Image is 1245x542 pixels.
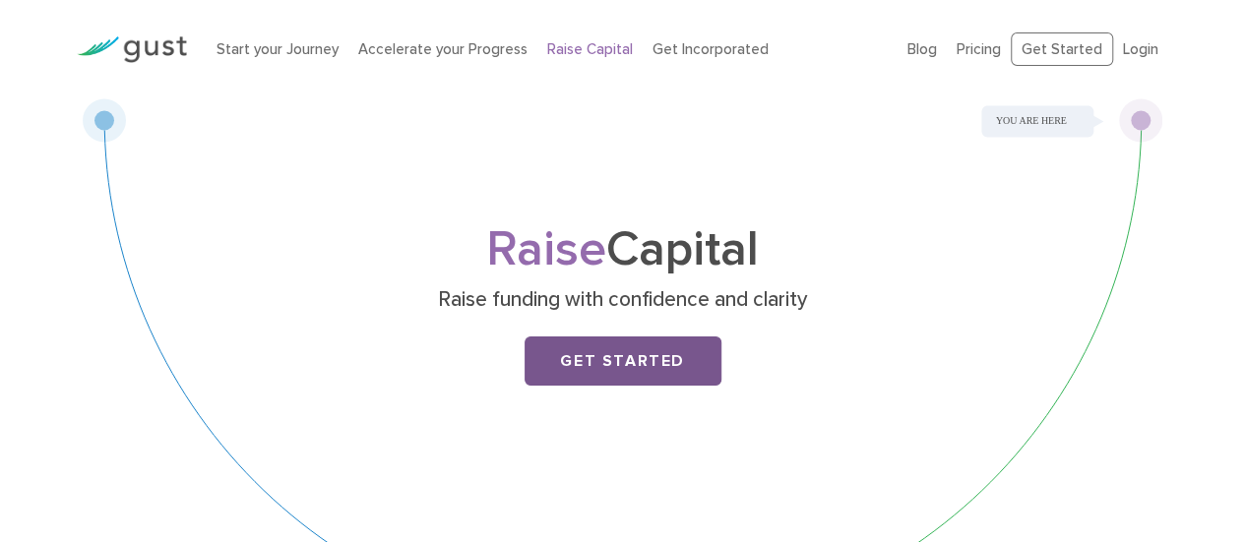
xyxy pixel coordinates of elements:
[653,40,769,58] a: Get Incorporated
[907,40,937,58] a: Blog
[957,40,1001,58] a: Pricing
[358,40,528,58] a: Accelerate your Progress
[525,336,721,386] a: Get Started
[241,286,1004,314] p: Raise funding with confidence and clarity
[1011,32,1113,67] a: Get Started
[217,40,339,58] a: Start your Journey
[486,220,606,278] span: Raise
[547,40,633,58] a: Raise Capital
[234,227,1012,272] h1: Capital
[1123,40,1158,58] a: Login
[77,36,187,63] img: Gust Logo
